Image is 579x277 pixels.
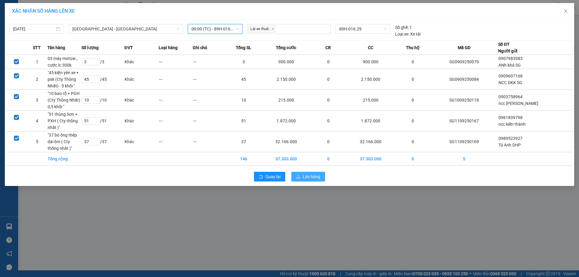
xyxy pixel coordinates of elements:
td: 1 [27,55,47,69]
td: --- [193,131,227,152]
td: SG0909250079 [430,55,498,69]
td: SG1109250167 [430,111,498,131]
div: 1 [395,24,412,31]
td: 900.000 [345,55,396,69]
td: 146 [227,152,261,166]
td: 32.166.000 [345,131,396,152]
td: / 10 [81,90,125,111]
td: --- [159,55,193,69]
td: --- [159,69,193,90]
button: rollbackQuay lại [254,172,285,181]
td: "45 kiện yên xe + pxk (Cty Thông Nhất) - 5 khối " [47,69,81,90]
td: Khác [124,111,158,131]
td: --- [193,55,227,69]
td: 5 [27,131,47,152]
span: 14:49:28 [DATE] [44,30,78,36]
span: Tổng SL [236,44,251,51]
span: close [563,9,568,14]
span: down [176,27,180,31]
input: 12/09/2025 [13,26,55,32]
td: --- [159,90,193,111]
td: 0 [396,111,430,131]
strong: TĐ chuyển phát: [34,20,64,24]
td: 1.872.000 [261,111,311,131]
strong: VIỆT HIẾU LOGISTIC [32,5,90,11]
span: STT [33,44,41,51]
td: Khác [124,131,158,152]
td: SG1109250169 [430,131,498,152]
span: Số ghế: [395,24,409,31]
span: 0961839798 [498,115,523,120]
td: "51 thùng Sơn + PXH ( Cty thống nhất )" [47,111,81,131]
td: 32.166.000 [261,131,311,152]
span: 0909607168 [498,74,523,78]
td: 0 [311,55,345,69]
span: rollback [259,175,263,179]
td: --- [193,69,227,90]
span: 89H-016.29 [339,24,386,33]
td: 10 [227,90,261,111]
td: 0 [311,69,345,90]
span: Loại xe: [395,31,409,37]
td: Khác [124,90,158,111]
span: ANh khá SG [498,63,521,68]
td: --- [193,90,227,111]
span: 0989523927 [498,136,523,141]
td: --- [193,111,227,131]
span: CC [368,44,373,51]
strong: 02143888555, 0243777888 [51,20,87,29]
td: "37 bó ống thép dài 6m ( Cty thống nhất )" [47,131,81,152]
td: / 3 [81,55,125,69]
span: Tên hàng [47,44,65,51]
span: 0903758964 [498,94,523,99]
td: 3 [227,55,261,69]
span: 00:00 (TC) - 89H-016.29 [191,24,239,33]
span: NCC DKK SG [498,80,522,85]
td: 0 [311,111,345,131]
span: Số lượng [81,44,99,51]
span: Mã GD [458,44,470,51]
span: ncc kiến thành [498,122,526,127]
td: 37 [227,131,261,152]
span: Lái xe thuê : [248,26,275,33]
td: "10 bao rổ + PGH (Cty Thông Nhất) 0,5 khối " [47,90,81,111]
span: VP nhận: [67,39,128,52]
button: uploadLên hàng [291,172,325,181]
td: 0 [396,152,430,166]
td: 0 [311,152,345,166]
td: 0 [396,69,430,90]
td: 0 [311,131,345,152]
span: ĐVT [124,44,133,51]
span: Loại hàng [159,44,178,51]
span: ncc [PERSON_NAME] [498,101,538,106]
td: --- [159,131,193,152]
span: CR [325,44,331,51]
td: 03 máy motow , cước lc 300k [47,55,81,69]
span: XÁC NHẬN SỐ HÀNG LÊN XE [12,8,75,14]
td: 51 [227,111,261,131]
td: 0 [396,90,430,111]
td: 0 [396,131,430,152]
div: Xe tải [395,31,421,37]
td: 4 [27,111,47,131]
td: 1.872.000 [345,111,396,131]
td: SG1009250118 [430,90,498,111]
td: 3 [27,90,47,111]
td: 37.303.000 [345,152,396,166]
span: VP gửi: [3,39,63,52]
td: 215.000 [261,90,311,111]
td: Tổng cộng [47,152,81,166]
td: 900.000 [261,55,311,69]
td: 5 [430,152,498,166]
span: Ghi chú [193,44,207,51]
img: logo [3,9,27,32]
span: Thu hộ [406,44,419,51]
span: Tú Anh DHP [498,143,521,147]
strong: PHIẾU GỬI HÀNG [36,12,85,19]
td: 215.000 [345,90,396,111]
span: VP Cảng - [GEOGRAPHIC_DATA] [3,39,63,52]
span: Tổng cước [276,44,296,51]
td: Khác [124,69,158,90]
td: Khác [124,55,158,69]
td: SG0909250084 [430,69,498,90]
